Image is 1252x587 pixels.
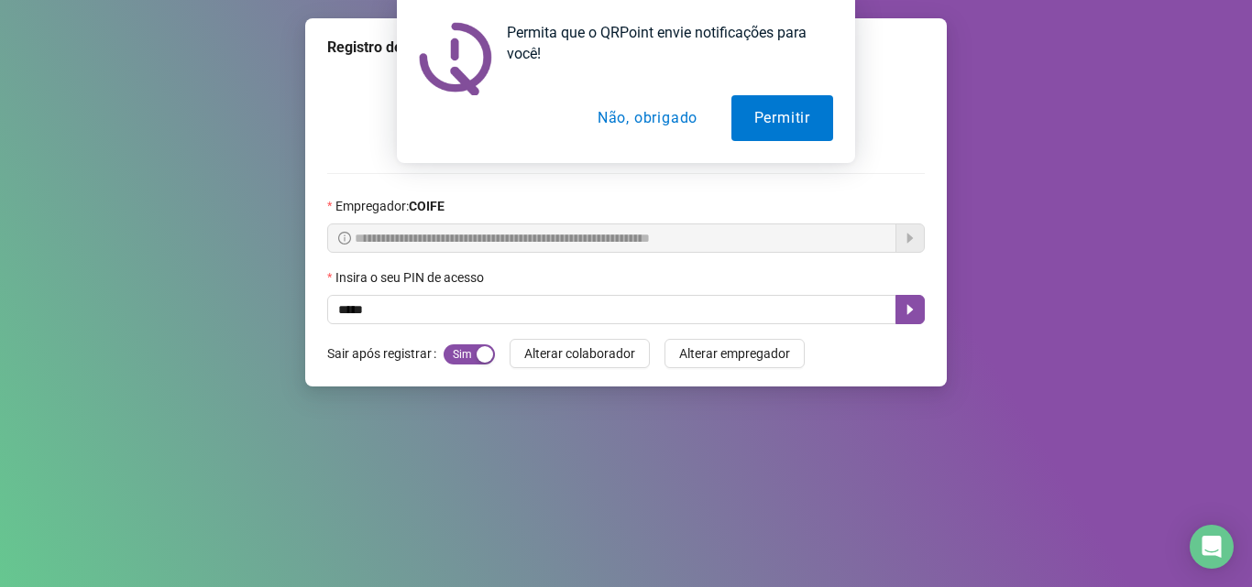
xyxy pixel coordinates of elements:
button: Permitir [731,95,833,141]
div: Open Intercom Messenger [1190,525,1234,569]
label: Sair após registrar [327,339,444,368]
span: Alterar colaborador [524,343,635,364]
button: Alterar empregador [664,339,805,368]
strong: COIFE [409,199,445,213]
span: caret-right [903,302,917,317]
span: info-circle [338,232,351,245]
button: Não, obrigado [575,95,720,141]
label: Insira o seu PIN de acesso [327,267,496,288]
img: notification icon [419,22,492,95]
div: Permita que o QRPoint envie notificações para você! [492,22,833,64]
span: Empregador : [335,196,445,216]
button: Alterar colaborador [510,339,650,368]
span: Alterar empregador [679,343,790,364]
